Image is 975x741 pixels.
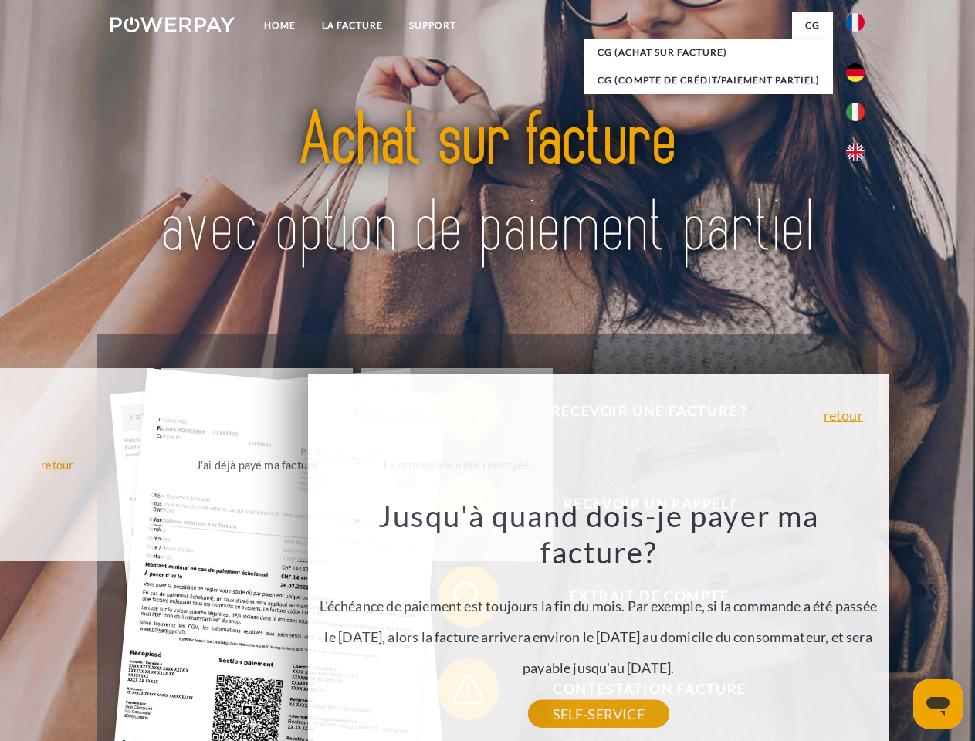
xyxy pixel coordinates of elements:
a: Home [251,12,309,39]
a: LA FACTURE [309,12,396,39]
a: CG (Compte de crédit/paiement partiel) [584,66,833,94]
div: L'échéance de paiement est toujours la fin du mois. Par exemple, si la commande a été passée le [... [317,497,880,714]
img: it [846,103,865,121]
a: retour [824,408,863,422]
a: CG (achat sur facture) [584,39,833,66]
a: SELF-SERVICE [528,700,669,728]
a: CG [792,12,833,39]
img: en [846,143,865,161]
h3: Jusqu'à quand dois-je payer ma facture? [317,497,880,571]
a: Support [396,12,469,39]
img: de [846,63,865,82]
img: title-powerpay_fr.svg [147,74,828,296]
img: fr [846,13,865,32]
img: logo-powerpay-white.svg [110,17,235,32]
div: J'ai déjà payé ma facture [171,454,344,475]
iframe: Bouton de lancement de la fenêtre de messagerie [913,679,963,729]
